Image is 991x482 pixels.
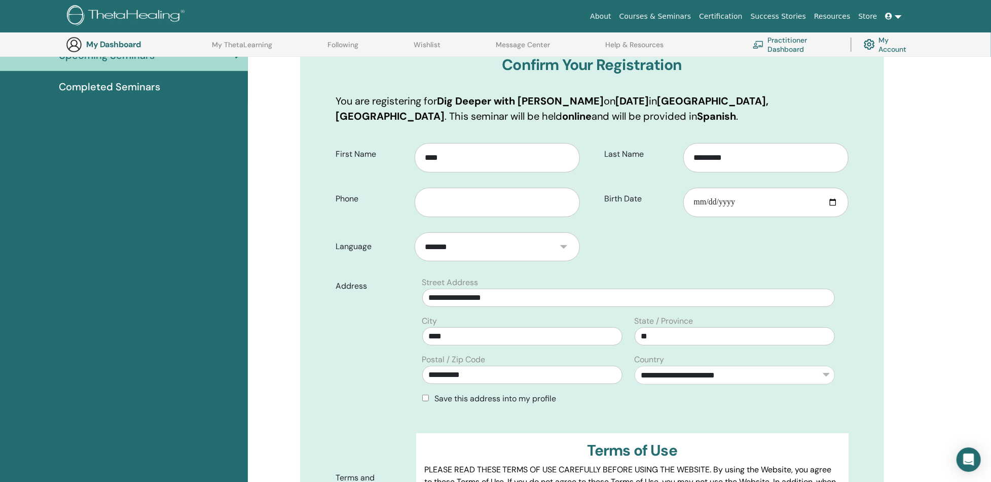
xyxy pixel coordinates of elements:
[605,41,664,57] a: Help & Resources
[753,41,764,49] img: chalkboard-teacher.svg
[328,189,415,209] label: Phone
[695,7,746,26] a: Certification
[67,5,188,28] img: logo.png
[66,37,82,53] img: generic-user-icon.jpg
[336,93,849,124] p: You are registering for on in . This seminar will be held and will be provided in .
[957,447,981,472] div: Open Intercom Messenger
[422,354,486,366] label: Postal / Zip Code
[864,37,875,52] img: cog.svg
[414,41,441,57] a: Wishlist
[635,354,665,366] label: Country
[615,7,695,26] a: Courses & Seminars
[437,94,604,108] b: Dig Deeper with [PERSON_NAME]
[496,41,550,57] a: Message Center
[810,7,855,26] a: Resources
[422,315,437,327] label: City
[615,94,649,108] b: [DATE]
[435,393,557,404] span: Save this address into my profile
[753,33,838,56] a: Practitioner Dashboard
[212,41,272,57] a: My ThetaLearning
[327,41,358,57] a: Following
[328,277,416,296] label: Address
[635,315,693,327] label: State / Province
[336,94,768,123] b: [GEOGRAPHIC_DATA], [GEOGRAPHIC_DATA]
[597,145,683,164] label: Last Name
[855,7,882,26] a: Store
[562,110,592,123] b: online
[424,441,840,460] h3: Terms of Use
[597,189,683,209] label: Birth Date
[59,79,160,94] span: Completed Seminars
[86,40,188,49] h3: My Dashboard
[328,237,415,256] label: Language
[747,7,810,26] a: Success Stories
[697,110,736,123] b: Spanish
[864,33,915,56] a: My Account
[328,145,415,164] label: First Name
[422,277,479,289] label: Street Address
[586,7,615,26] a: About
[336,56,849,74] h3: Confirm Your Registration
